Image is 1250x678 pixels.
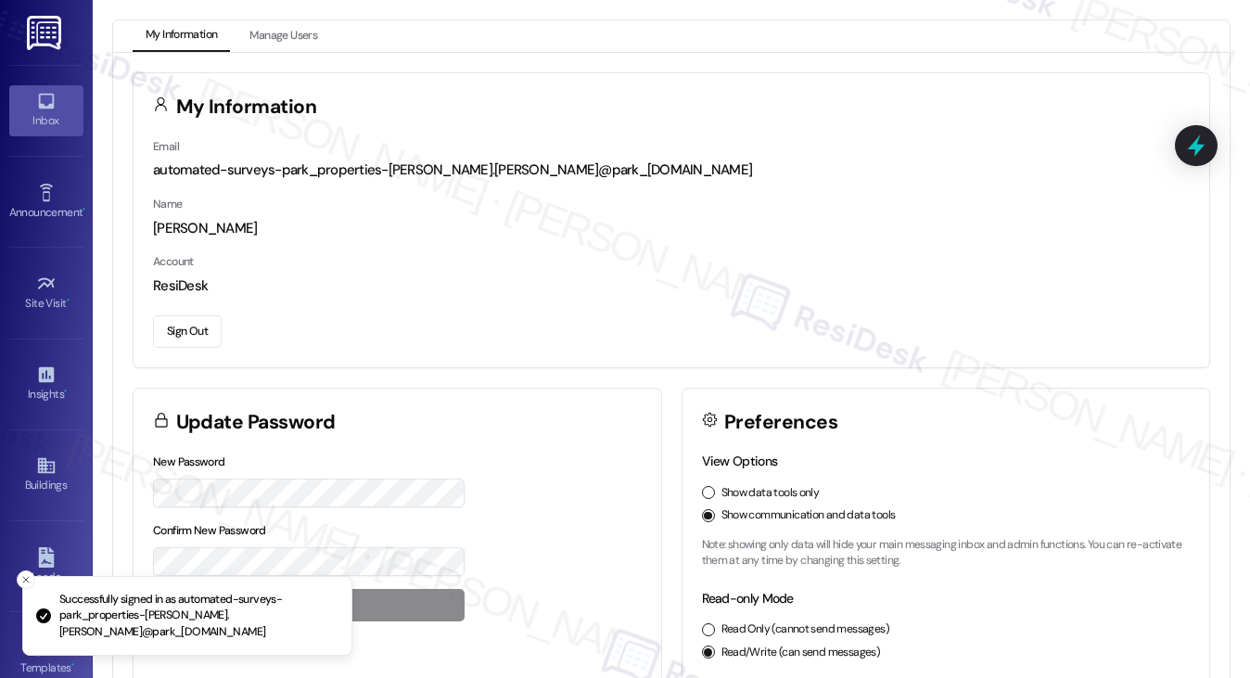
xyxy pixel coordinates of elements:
span: • [71,659,74,672]
label: Show data tools only [721,485,820,502]
button: Sign Out [153,315,222,348]
button: Close toast [17,570,35,589]
label: Read Only (cannot send messages) [721,621,889,638]
button: Manage Users [236,20,330,52]
label: Read/Write (can send messages) [721,645,881,661]
span: • [83,203,85,216]
h3: My Information [176,97,317,117]
label: Email [153,139,179,154]
div: ResiDesk [153,276,1190,296]
label: New Password [153,454,225,469]
img: ResiDesk Logo [27,16,65,50]
p: Note: showing only data will hide your main messaging inbox and admin functions. You can re-activ... [702,537,1191,569]
div: [PERSON_NAME] [153,219,1190,238]
label: Account [153,254,194,269]
span: • [64,385,67,398]
a: Insights • [9,359,83,409]
p: Successfully signed in as automated-surveys-park_properties-[PERSON_NAME].[PERSON_NAME]@park_[DOM... [59,592,337,641]
a: Site Visit • [9,268,83,318]
button: My Information [133,20,230,52]
a: Leads [9,542,83,592]
a: Inbox [9,85,83,135]
label: Read-only Mode [702,590,794,607]
span: • [67,294,70,307]
label: Confirm New Password [153,523,266,538]
label: Name [153,197,183,211]
a: Buildings [9,450,83,500]
label: Show communication and data tools [721,507,896,524]
h3: Preferences [724,413,837,432]
h3: Update Password [176,413,336,432]
div: automated-surveys-park_properties-[PERSON_NAME].[PERSON_NAME]@park_[DOMAIN_NAME] [153,160,1190,180]
label: View Options [702,453,778,469]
